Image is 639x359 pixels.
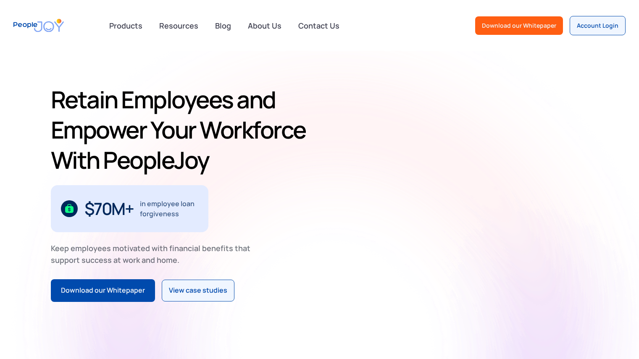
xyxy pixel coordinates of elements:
[104,17,147,34] div: Products
[577,21,618,30] div: Account Login
[293,16,344,35] a: Contact Us
[84,202,134,215] div: $70M+
[570,16,626,35] a: Account Login
[169,285,227,296] div: View case studies
[61,285,145,296] div: Download our Whitepaper
[482,21,556,30] div: Download our Whitepaper
[243,16,287,35] a: About Us
[51,279,155,302] a: Download our Whitepaper
[51,84,316,175] h1: Retain Employees and Empower Your Workforce With PeopleJoy
[210,16,236,35] a: Blog
[162,280,234,301] a: View case studies
[13,13,64,37] a: home
[475,16,563,35] a: Download our Whitepaper
[154,16,203,35] a: Resources
[51,185,208,232] div: 1 / 3
[140,199,198,219] div: in employee loan forgiveness
[51,242,258,266] div: Keep employees motivated with financial benefits that support success at work and home.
